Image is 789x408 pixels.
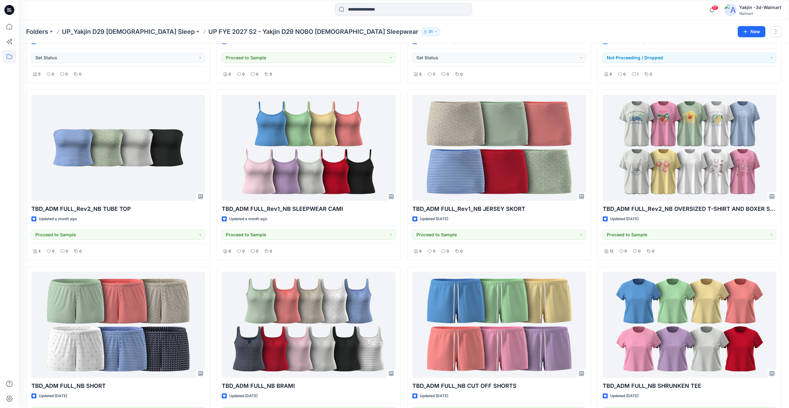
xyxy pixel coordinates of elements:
p: 0 [460,248,463,255]
p: 0 [52,71,54,78]
p: 4 [38,248,41,255]
p: 1 [637,71,638,78]
p: 0 [270,248,272,255]
p: 0 [270,71,272,78]
a: TBD_ADM FULL_NB BRAMI [222,272,395,378]
p: UP FYE 2027 S2 - Yakjin D29 NOBO [DEMOGRAPHIC_DATA] Sleepwear [208,27,418,36]
p: Updated [DATE] [39,393,67,399]
p: 0 [652,248,654,255]
p: 0 [79,71,81,78]
p: 6 [419,71,422,78]
p: 0 [242,248,245,255]
a: TBD_ADM FULL_Rev1_NB SLEEPWEAR CAMI [222,95,395,201]
p: Updated a month ago [229,216,267,222]
a: TBD_ADM FULL_Rev1_NB JERSEY SKORT [412,95,586,201]
a: TBD_ADM FULL_Rev2_NB OVERSIZED T-SHIRT AND BOXER SET [603,95,776,201]
p: Updated [DATE] [229,393,258,399]
div: Yakjin -3d-Walmart [739,4,781,11]
p: TBD_ADM FULL_NB CUT OFF SHORTS [412,382,586,390]
p: 9 [610,71,612,78]
p: 0 [433,71,435,78]
p: 0 [624,248,627,255]
p: Updated [DATE] [610,393,638,399]
p: 0 [650,71,652,78]
p: 0 [242,71,245,78]
p: Updated [DATE] [420,216,448,222]
p: 0 [66,248,68,255]
a: TBD_ADM FULL_NB SHRUNKEN TEE [603,272,776,378]
p: 31 [429,28,433,35]
div: Walmart [739,11,781,16]
p: TBD_ADM FULL_Rev2_NB TUBE TOP [31,205,205,213]
a: UP_Yakjin D29 [DEMOGRAPHIC_DATA] Sleep [62,27,195,36]
p: 0 [447,71,449,78]
p: 8 [419,248,422,255]
p: 0 [447,248,449,255]
p: 0 [623,71,626,78]
p: 0 [52,248,54,255]
p: 6 [229,71,231,78]
img: avatar [724,4,737,16]
p: 12 [610,248,613,255]
p: TBD_ADM FULL_NB SHRUNKEN TEE [603,382,776,390]
p: 0 [65,71,68,78]
span: 17 [712,5,718,10]
button: 31 [421,27,440,36]
p: TBD_ADM FULL_Rev2_NB OVERSIZED T-SHIRT AND BOXER SET [603,205,776,213]
p: TBD_ADM FULL_NB SHORT [31,382,205,390]
p: Updated [DATE] [420,393,448,399]
p: 0 [460,71,463,78]
a: TBD_ADM FULL_NB SHORT [31,272,205,378]
p: 9 [229,248,231,255]
p: 0 [79,248,82,255]
p: 0 [256,248,258,255]
p: TBD_ADM FULL_Rev1_NB SLEEPWEAR CAMI [222,205,395,213]
p: TBD_ADM FULL_Rev1_NB JERSEY SKORT [412,205,586,213]
p: 0 [256,71,258,78]
p: 0 [433,248,435,255]
a: Folders [26,27,48,36]
p: 5 [38,71,40,78]
p: Updated a month ago [39,216,77,222]
p: Updated [DATE] [610,216,638,222]
p: 0 [638,248,641,255]
button: New [738,26,765,37]
a: TBD_ADM FULL_Rev2_NB TUBE TOP [31,95,205,201]
p: TBD_ADM FULL_NB BRAMI [222,382,395,390]
a: TBD_ADM FULL_NB CUT OFF SHORTS [412,272,586,378]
